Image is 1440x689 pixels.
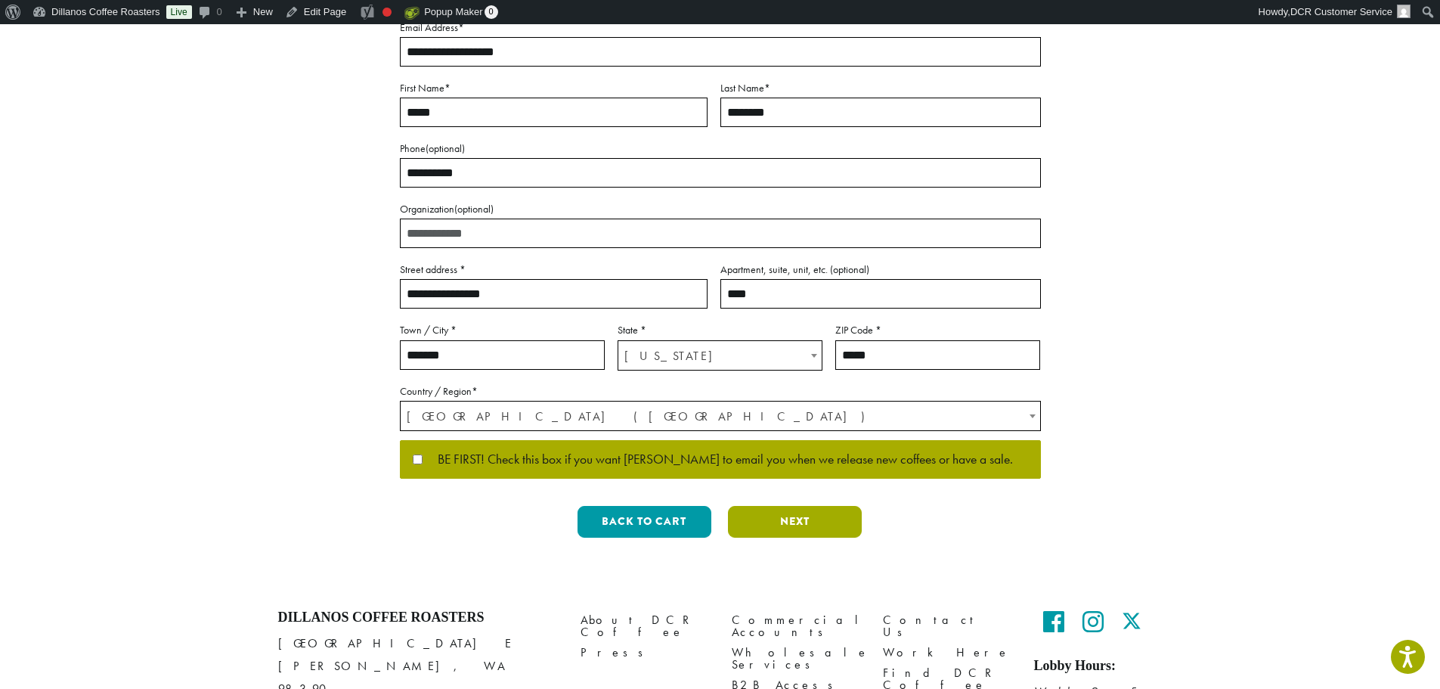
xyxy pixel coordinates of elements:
a: About DCR Coffee [581,610,709,642]
label: First Name [400,79,708,98]
span: DCR Customer Service [1290,6,1392,17]
span: State [618,340,822,371]
a: Press [581,643,709,663]
h5: Lobby Hours: [1034,658,1163,675]
label: Street address [400,260,708,279]
a: Commercial Accounts [732,610,860,642]
h4: Dillanos Coffee Roasters [278,610,558,626]
a: Work Here [883,643,1011,663]
a: Contact Us [883,610,1011,642]
a: Live [166,5,192,19]
label: Town / City [400,321,605,340]
span: (optional) [830,262,869,276]
span: 0 [485,5,498,19]
label: ZIP Code [835,321,1040,340]
span: BE FIRST! Check this box if you want [PERSON_NAME] to email you when we release new coffees or ha... [423,453,1013,467]
span: Country / Region [400,401,1041,431]
label: State [618,321,822,340]
div: Focus keyphrase not set [382,8,392,17]
button: Back to cart [578,506,711,538]
label: Last Name [720,79,1041,98]
input: BE FIRST! Check this box if you want [PERSON_NAME] to email you when we release new coffees or ha... [413,455,423,464]
button: Next [728,506,862,538]
a: Wholesale Services [732,643,860,675]
span: (optional) [454,202,494,216]
label: Organization [400,200,1041,219]
span: United States (US) [401,402,1040,431]
label: Email Address [400,18,1041,37]
span: Washington [618,341,822,371]
span: (optional) [426,141,465,155]
label: Apartment, suite, unit, etc. [720,260,1041,279]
